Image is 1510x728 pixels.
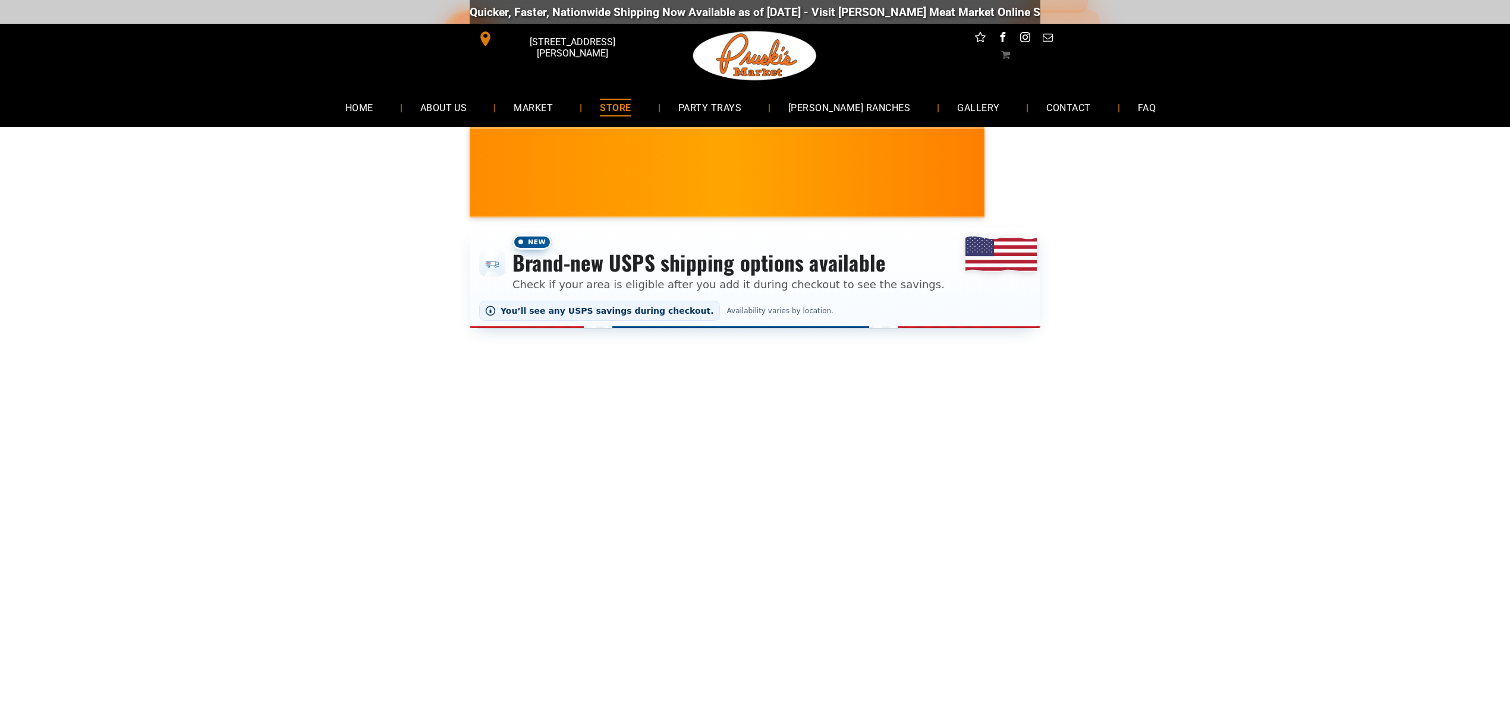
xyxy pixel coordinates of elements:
[470,5,1190,19] div: Quicker, Faster, Nationwide Shipping Now Available as of [DATE] - Visit [PERSON_NAME] Meat Market...
[512,235,552,250] span: New
[725,307,836,315] span: Availability varies by location.
[402,92,485,123] a: ABOUT US
[501,306,714,316] span: You’ll see any USPS savings during checkout.
[470,30,652,48] a: [STREET_ADDRESS][PERSON_NAME]
[939,92,1017,123] a: GALLERY
[660,92,759,123] a: PARTY TRAYS
[470,227,1040,328] div: Shipping options announcement
[1040,30,1056,48] a: email
[582,92,649,123] a: STORE
[328,92,391,123] a: HOME
[496,92,571,123] a: MARKET
[995,30,1011,48] a: facebook
[512,250,945,276] h3: Brand-new USPS shipping options available
[1120,92,1174,123] a: FAQ
[496,30,649,65] span: [STREET_ADDRESS][PERSON_NAME]
[512,276,945,292] p: Check if your area is eligible after you add it during checkout to see the savings.
[691,24,819,88] img: Pruski-s+Market+HQ+Logo2-1920w.png
[1018,30,1033,48] a: instagram
[973,30,988,48] a: Social network
[1028,92,1108,123] a: CONTACT
[770,92,928,123] a: [PERSON_NAME] RANCHES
